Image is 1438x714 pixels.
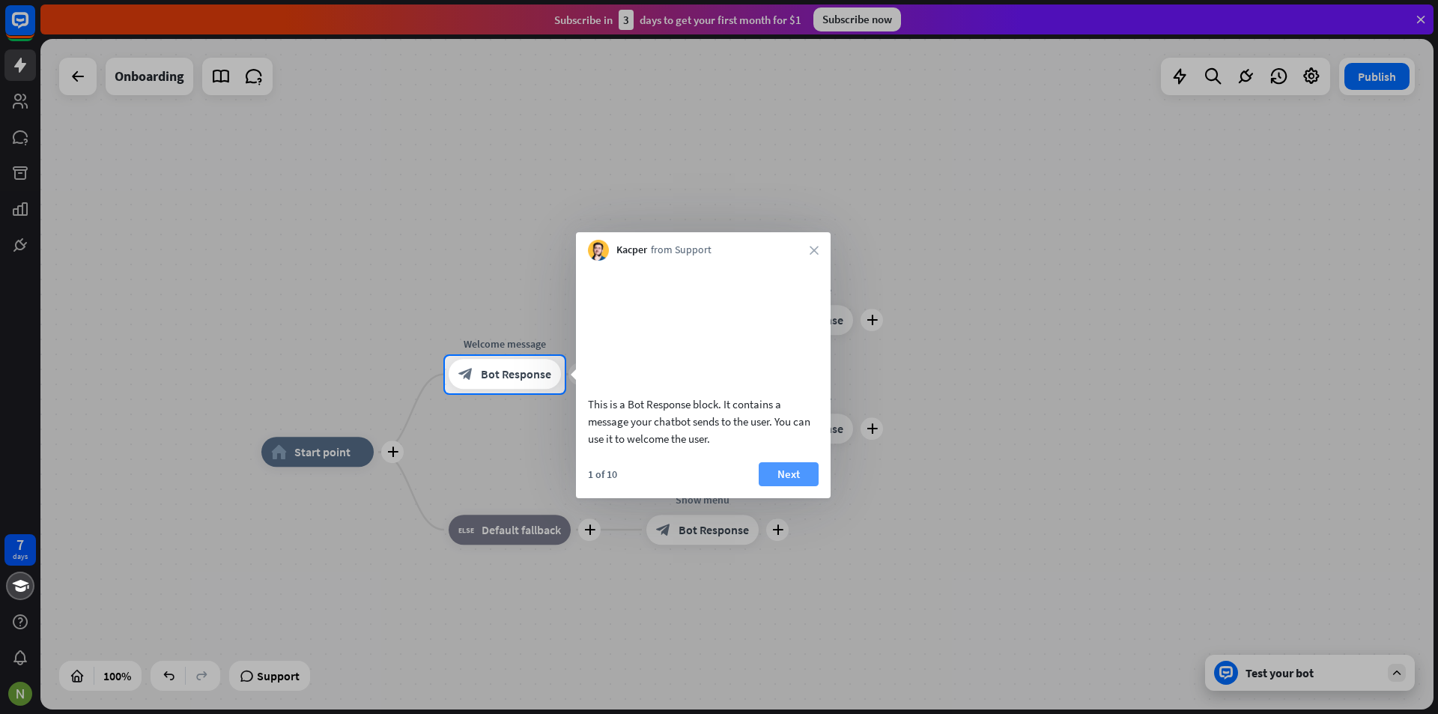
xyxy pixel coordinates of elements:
[481,367,551,382] span: Bot Response
[12,6,57,51] button: Open LiveChat chat widget
[588,396,819,447] div: This is a Bot Response block. It contains a message your chatbot sends to the user. You can use i...
[651,243,712,258] span: from Support
[810,246,819,255] i: close
[616,243,647,258] span: Kacper
[588,468,617,481] div: 1 of 10
[759,462,819,486] button: Next
[458,367,473,382] i: block_bot_response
